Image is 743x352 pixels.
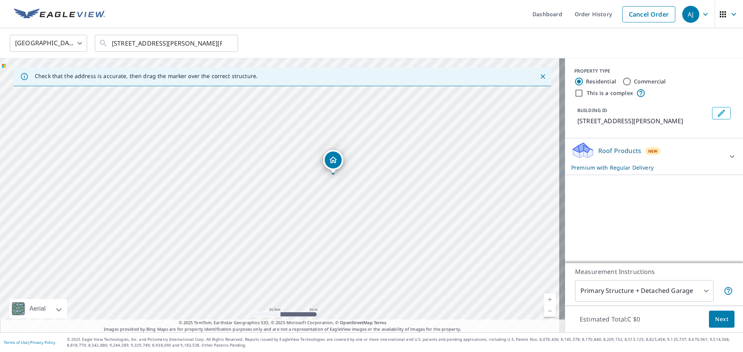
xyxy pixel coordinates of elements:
[4,340,55,345] p: |
[340,320,372,325] a: OpenStreetMap
[577,107,607,114] p: BUILDING ID
[577,116,709,126] p: [STREET_ADDRESS][PERSON_NAME]
[10,32,87,54] div: [GEOGRAPHIC_DATA]
[598,146,641,155] p: Roof Products
[715,315,728,324] span: Next
[574,68,734,75] div: PROPERTY TYPE
[4,340,28,345] a: Terms of Use
[575,280,714,302] div: Primary Structure + Detached Garage
[622,6,675,22] a: Cancel Order
[538,71,548,82] button: Close
[544,305,556,317] a: Current Level 19, Zoom Out
[374,320,387,325] a: Terms
[575,267,733,276] p: Measurement Instructions
[709,311,734,328] button: Next
[544,294,556,305] a: Current Level 19, Zoom In
[179,320,387,326] span: © 2025 TomTom, Earthstar Geographics SIO, © 2025 Microsoft Corporation, ©
[648,148,658,154] span: New
[27,299,48,318] div: Aerial
[574,311,646,328] p: Estimated Total: C $0
[14,9,105,20] img: EV Logo
[571,141,737,172] div: Roof ProductsNewPremium with Regular Delivery
[35,73,258,80] p: Check that the address is accurate, then drag the marker over the correct structure.
[587,89,633,97] label: This is a complex
[712,107,731,119] button: Edit building 1
[112,32,222,54] input: Search by address or latitude-longitude
[323,150,343,174] div: Dropped pin, building 1, Residential property, 56 UNDERWOOD DR WEST HANTS NS B0N2T0
[30,340,55,345] a: Privacy Policy
[682,6,699,23] div: AJ
[571,163,723,172] p: Premium with Regular Delivery
[634,78,666,85] label: Commercial
[586,78,616,85] label: Residential
[67,337,739,348] p: © 2025 Eagle View Technologies, Inc. and Pictometry International Corp. All Rights Reserved. Repo...
[9,299,67,318] div: Aerial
